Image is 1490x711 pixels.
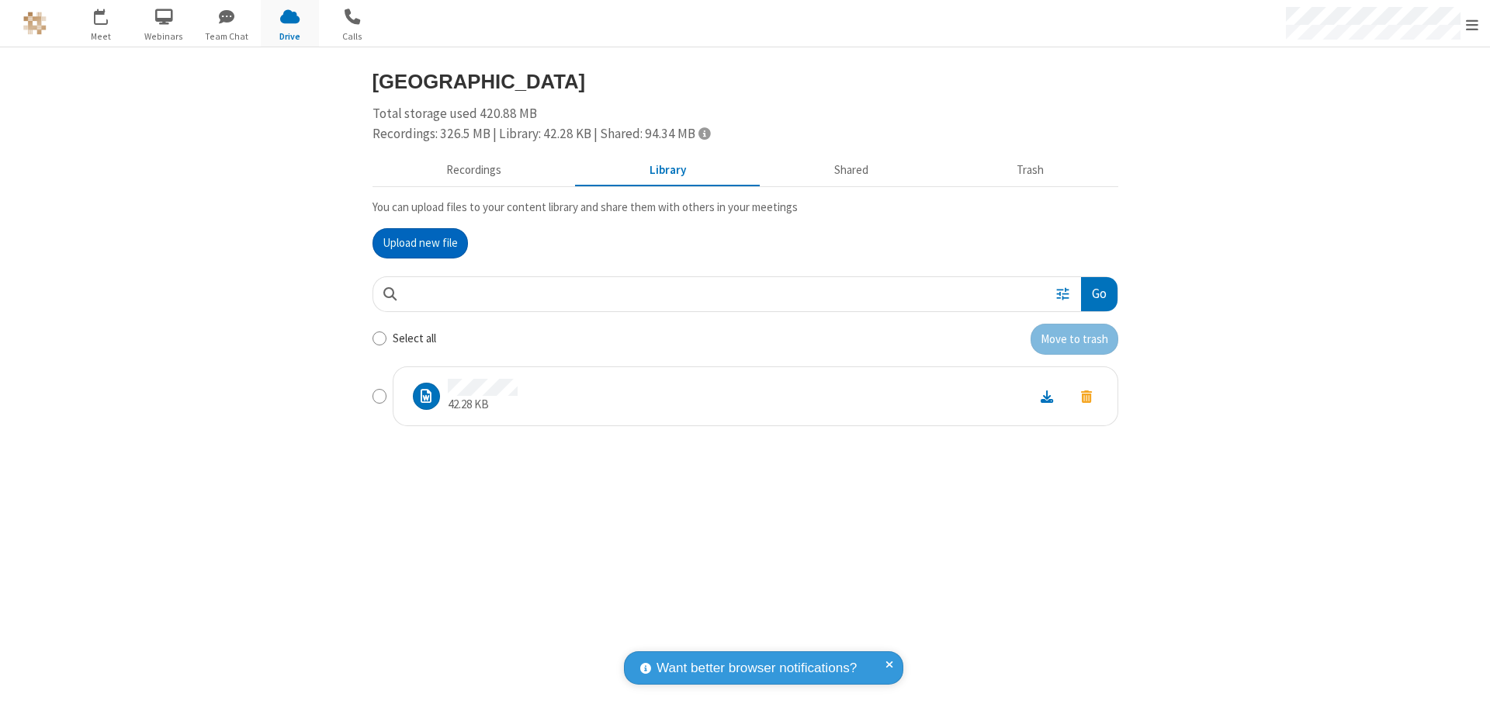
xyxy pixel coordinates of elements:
button: Move to trash [1031,324,1118,355]
div: 1 [105,9,115,20]
div: Total storage used 420.88 MB [372,104,1118,144]
label: Select all [393,330,436,348]
button: Upload new file [372,228,468,259]
button: Go [1081,277,1117,312]
span: Team Chat [198,29,256,43]
h3: [GEOGRAPHIC_DATA] [372,71,1118,92]
span: Drive [261,29,319,43]
span: Totals displayed include files that have been moved to the trash. [698,127,710,140]
span: Want better browser notifications? [657,658,857,678]
button: Move to trash [1067,386,1106,407]
p: You can upload files to your content library and share them with others in your meetings [372,199,1118,217]
button: Content library [576,156,761,186]
button: Shared during meetings [761,156,943,186]
span: Webinars [135,29,193,43]
button: Trash [943,156,1118,186]
span: Calls [324,29,382,43]
button: Recorded meetings [372,156,576,186]
p: 42.28 KB [448,396,518,414]
img: QA Selenium DO NOT DELETE OR CHANGE [23,12,47,35]
a: Download file [1027,387,1067,405]
div: Recordings: 326.5 MB | Library: 42.28 KB | Shared: 94.34 MB [372,124,1118,144]
span: Meet [72,29,130,43]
